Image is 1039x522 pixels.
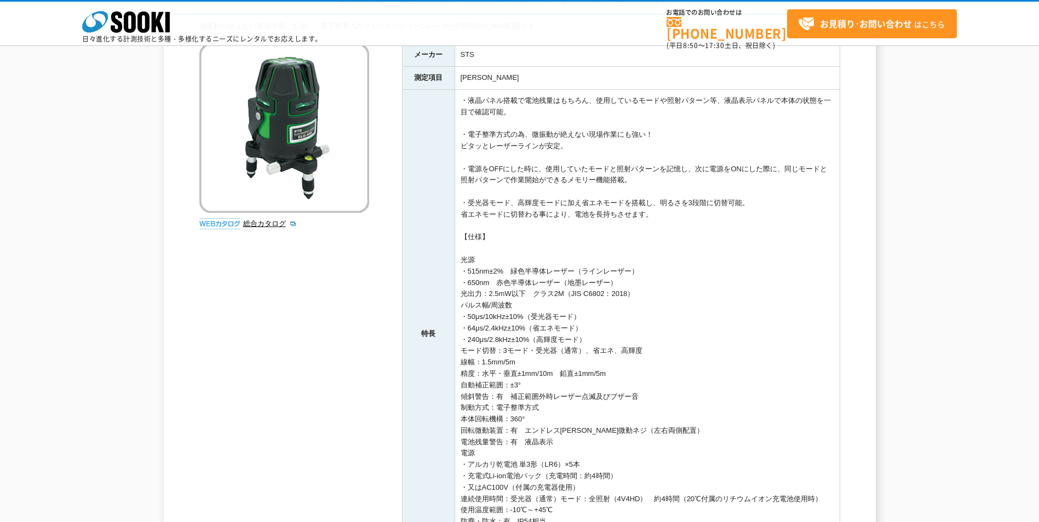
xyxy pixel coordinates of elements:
td: STS [455,44,840,67]
p: 日々進化する計測技術と多種・多様化するニーズにレンタルでお応えします。 [82,36,322,42]
span: 8:50 [683,40,698,50]
a: 総合カタログ [243,219,297,228]
td: [PERSON_NAME] [455,66,840,89]
span: はこちら [798,16,945,32]
strong: お見積り･お問い合わせ [820,17,912,30]
span: (平日 ～ 土日、祝日除く) [667,40,775,50]
img: フルライングリーンレーザー墨出器 ELG-440 [199,43,369,213]
span: 17:30 [705,40,725,50]
th: 測定項目 [402,66,455,89]
span: お電話でのお問い合わせは [667,9,787,16]
a: お見積り･お問い合わせはこちら [787,9,957,38]
img: webカタログ [199,218,240,229]
a: [PHONE_NUMBER] [667,17,787,39]
th: メーカー [402,44,455,67]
